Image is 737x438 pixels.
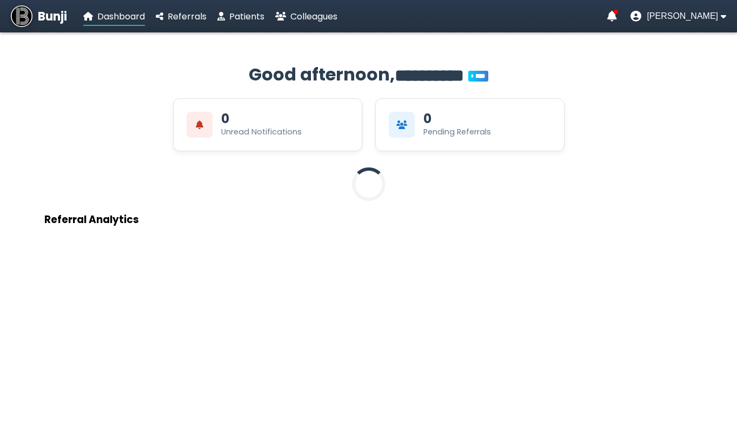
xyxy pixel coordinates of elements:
h2: Good afternoon, [44,62,693,87]
a: Referrals [156,10,207,23]
a: Notifications [607,11,617,22]
a: Dashboard [83,10,145,23]
div: Unread Notifications [221,126,302,138]
span: [PERSON_NAME] [647,11,718,21]
div: 0 [423,112,431,125]
a: Bunji [11,5,67,27]
span: Colleagues [290,10,337,23]
div: View Unread Notifications [173,98,362,151]
h3: Referral Analytics [44,212,693,227]
button: User menu [630,11,726,22]
span: Dashboard [97,10,145,23]
span: You’re on Plus! [468,71,488,82]
a: Patients [217,10,264,23]
span: Bunji [38,8,67,25]
div: 0 [221,112,229,125]
span: Patients [229,10,264,23]
a: Colleagues [275,10,337,23]
img: Bunji Dental Referral Management [11,5,32,27]
span: Referrals [168,10,207,23]
div: View Pending Referrals [375,98,565,151]
div: Pending Referrals [423,126,491,138]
